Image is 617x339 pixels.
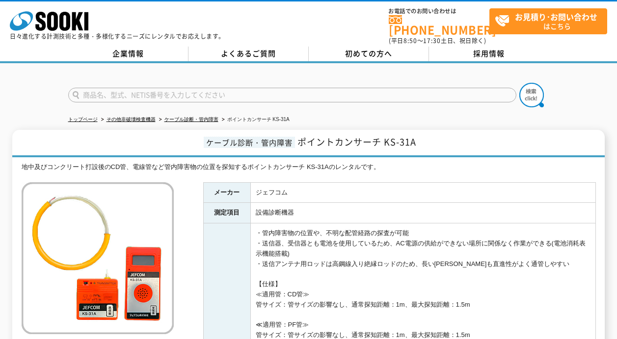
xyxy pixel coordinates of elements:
[22,162,596,172] div: 地中及びコンクリート打設後のCD管、電線管など管内障害物の位置を探知するポイントカンサーチ KS-31Aのレンタルです。
[188,47,309,61] a: よくあるご質問
[164,117,218,122] a: ケーブル診断・管内障害
[203,182,250,203] th: メーカー
[423,36,441,45] span: 17:30
[403,36,417,45] span: 8:50
[68,117,98,122] a: トップページ
[250,203,595,223] td: 設備診断機器
[489,8,607,34] a: お見積り･お問い合わせはこちら
[297,135,416,148] span: ポイントカンサーチ KS-31A
[389,15,489,35] a: [PHONE_NUMBER]
[519,83,544,107] img: btn_search.png
[68,88,516,102] input: 商品名、型式、NETIS番号を入力してください
[515,11,597,23] strong: お見積り･お問い合わせ
[389,8,489,14] span: お電話でのお問い合わせは
[68,47,188,61] a: 企業情報
[203,203,250,223] th: 測定項目
[250,182,595,203] td: ジェフコム
[495,9,607,33] span: はこちら
[309,47,429,61] a: 初めての方へ
[204,137,295,148] span: ケーブル診断・管内障害
[345,48,392,59] span: 初めての方へ
[220,115,290,125] li: ポイントカンサーチ KS-31A
[107,117,156,122] a: その他非破壊検査機器
[429,47,549,61] a: 採用情報
[389,36,486,45] span: (平日 ～ 土日、祝日除く)
[22,182,174,334] img: ポイントカンサーチ KS-31A
[10,33,225,39] p: 日々進化する計測技術と多種・多様化するニーズにレンタルでお応えします。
